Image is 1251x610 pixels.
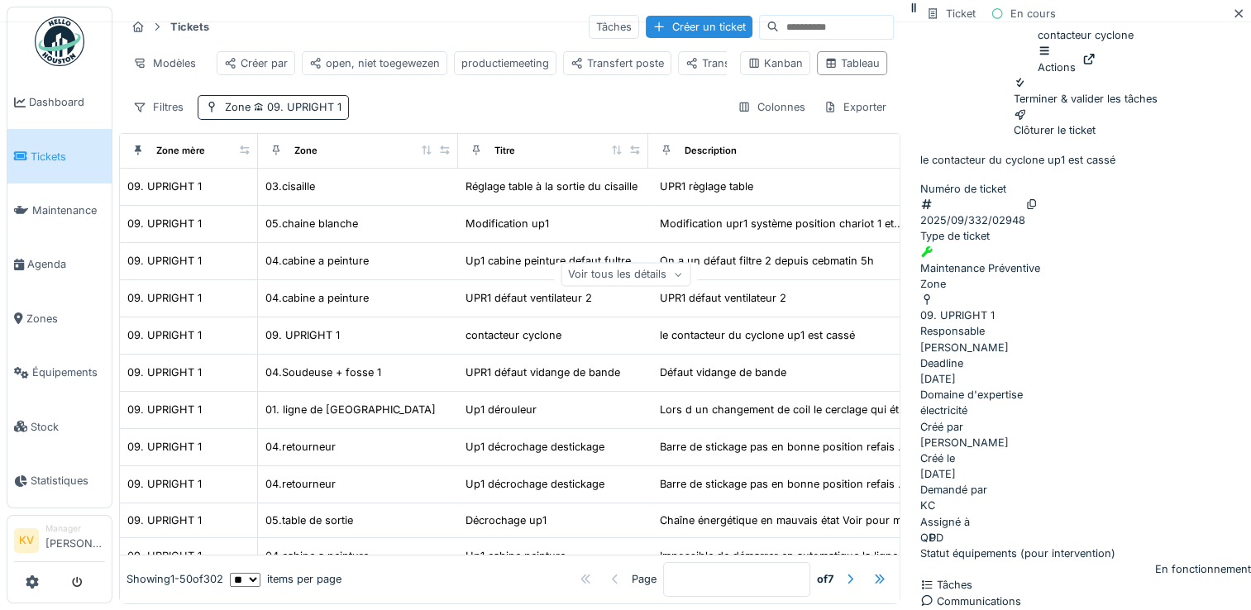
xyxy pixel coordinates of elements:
[1038,27,1134,75] div: contacteur cyclone
[920,450,1251,466] div: Créé le
[164,19,216,35] strong: Tickets
[7,129,112,183] a: Tickets
[660,512,912,528] div: Chaîne énergétique en mauvais état Voir pour m...
[265,402,436,417] div: 01. ligne de [GEOGRAPHIC_DATA]
[660,253,874,269] div: On a un défaut filtre 2 depuis cebmatin 5h
[1038,43,1076,74] div: Actions
[660,476,908,492] div: Barre de stickage pas en bonne position refais ...
[920,387,1251,403] div: Domaine d'expertise
[920,371,956,387] div: [DATE]
[265,512,353,528] div: 05.table de sortie
[14,528,39,553] li: KV
[127,439,202,455] div: 09. UPRIGHT 1
[156,144,205,158] div: Zone mère
[660,290,786,306] div: UPR1 défaut ventilateur 2
[920,498,935,513] div: KC
[589,15,639,39] div: Tâches
[660,548,911,564] div: Impossible de démarrer en automatique la ligne ...
[920,152,1251,168] p: le contacteur du cyclone up1 est cassé
[265,476,336,492] div: 04.retourneur
[225,99,341,115] div: Zone
[466,216,549,231] div: Modification up1
[35,17,84,66] img: Badge_color-CXgf-gQk.svg
[127,402,202,417] div: 09. UPRIGHT 1
[265,179,315,194] div: 03.cisaille
[32,203,105,218] span: Maintenance
[265,216,358,231] div: 05.chaine blanche
[127,548,202,564] div: 09. UPRIGHT 1
[660,327,855,343] div: le contacteur du cyclone up1 est cassé
[660,402,909,417] div: Lors d un changement de coil le cerclage qui ét...
[230,572,341,588] div: items per page
[494,144,515,158] div: Titre
[920,482,1251,498] div: Demandé par
[730,95,813,119] div: Colonnes
[309,55,440,71] div: open, niet toegewezen
[7,75,112,129] a: Dashboard
[920,276,1251,292] div: Zone
[127,253,202,269] div: 09. UPRIGHT 1
[461,55,549,71] div: productiemeeting
[920,419,1251,435] div: Créé par
[7,183,112,237] a: Maintenance
[920,181,1251,197] div: Numéro de ticket
[920,323,1251,355] div: [PERSON_NAME]
[294,144,318,158] div: Zone
[31,473,105,488] span: Statistiques
[632,572,657,588] div: Page
[685,144,737,158] div: Description
[817,572,833,588] strong: of 7
[32,365,105,380] span: Équipements
[920,546,1251,561] div: Statut équipements (pour intervention)
[920,530,936,546] div: QD
[466,476,604,492] div: Up1 décrochage destickage
[127,512,202,528] div: 09. UPRIGHT 1
[920,387,1251,418] div: électricité
[7,292,112,346] a: Zones
[685,55,830,71] div: Transfert poste SCAN QR
[920,212,1025,228] div: 2025/09/332/02948
[466,439,604,455] div: Up1 décrochage destickage
[265,548,369,564] div: 04.cabine a peinture
[127,476,202,492] div: 09. UPRIGHT 1
[920,514,1251,530] div: Assigné à
[7,454,112,508] a: Statistiques
[660,179,753,194] div: UPR1 règlage table
[126,51,203,75] div: Modèles
[127,365,202,380] div: 09. UPRIGHT 1
[920,577,1251,593] div: Tâches
[929,530,943,546] div: PD
[747,55,803,71] div: Kanban
[946,6,976,21] div: Ticket
[466,253,631,269] div: Up1 cabine peinture defaut fultre
[265,327,340,343] div: 09. UPRIGHT 1
[45,522,105,535] div: Manager
[920,355,1251,371] div: Deadline
[466,365,620,380] div: UPR1 défaut vidange de bande
[466,512,547,528] div: Décrochage up1
[920,419,1251,450] div: [PERSON_NAME]
[265,365,381,380] div: 04.Soudeuse + fosse 1
[29,94,105,110] span: Dashboard
[251,101,341,113] span: 09. UPRIGHT 1
[1014,107,1158,138] div: Clôturer le ticket
[466,548,566,564] div: Up1 cabine peinture
[224,55,288,71] div: Créer par
[920,593,1251,609] div: Communications
[660,365,786,380] div: Défaut vidange de bande
[920,228,1251,244] div: Type de ticket
[816,95,894,119] div: Exporter
[920,307,995,323] div: 09. UPRIGHT 1
[265,439,336,455] div: 04.retourneur
[7,237,112,291] a: Agenda
[466,327,561,343] div: contacteur cyclone
[920,323,1251,339] div: Responsable
[1155,561,1251,577] div: En fonctionnement
[14,522,105,562] a: KV Manager[PERSON_NAME]
[824,55,880,71] div: Tableau
[920,260,1040,276] div: Maintenance Préventive
[561,263,690,287] div: Voir tous les détails
[127,327,202,343] div: 09. UPRIGHT 1
[7,346,112,399] a: Équipements
[126,95,191,119] div: Filtres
